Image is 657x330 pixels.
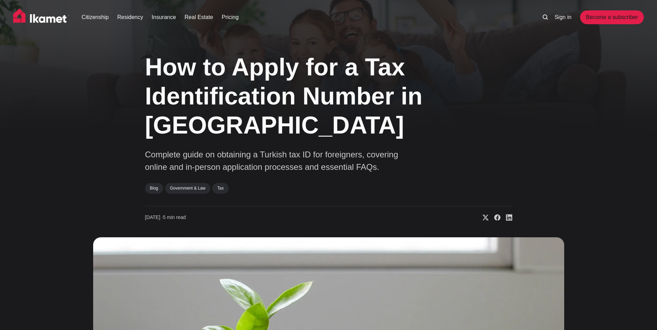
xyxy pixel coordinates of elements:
[580,10,644,24] a: Become a subscriber
[145,183,163,193] a: Blog
[165,183,211,193] a: Government & Law
[477,214,489,221] a: Share on X
[145,53,443,140] h1: How to Apply for a Tax Identification Number in [GEOGRAPHIC_DATA]
[185,13,213,21] a: Real Estate
[489,214,500,221] a: Share on Facebook
[152,13,176,21] a: Insurance
[145,214,186,221] time: 5 min read
[212,183,229,193] a: Tax
[82,13,109,21] a: Citizenship
[500,214,512,221] a: Share on Linkedin
[13,9,70,26] img: Ikamet home
[222,13,239,21] a: Pricing
[554,13,571,21] a: Sign in
[117,13,143,21] a: Residency
[145,148,422,173] p: Complete guide on obtaining a Turkish tax ID for foreigners, covering online and in-person applic...
[145,214,163,220] span: [DATE] ∙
